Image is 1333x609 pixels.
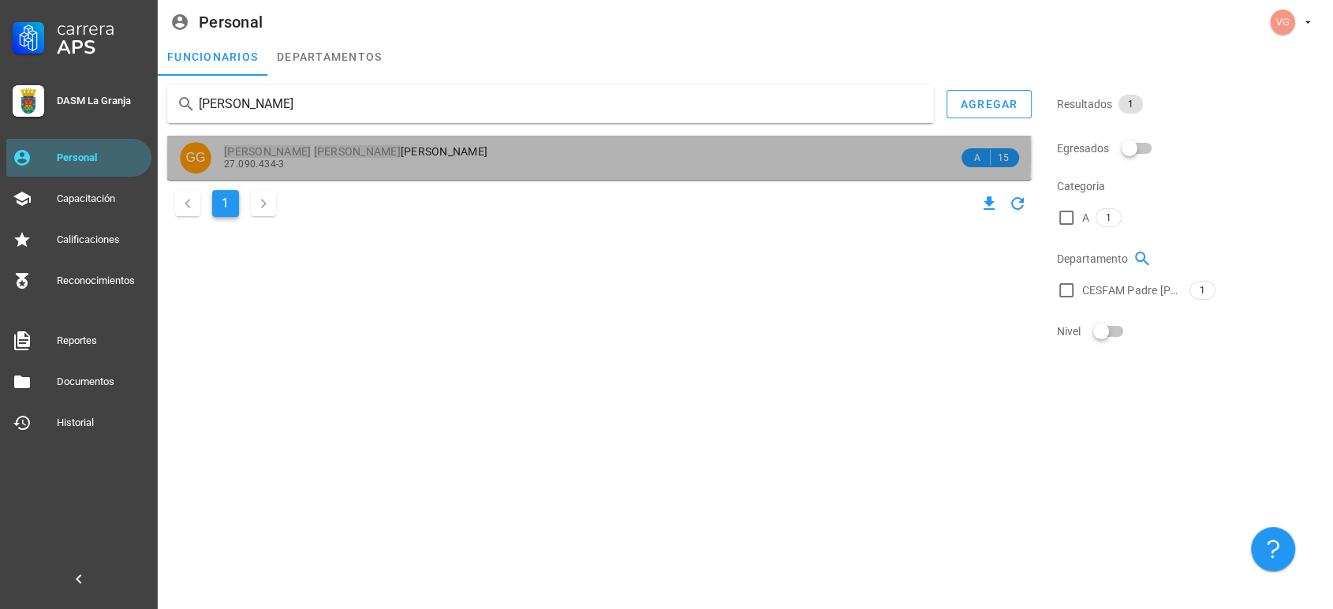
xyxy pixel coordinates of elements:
div: Departamento [1057,240,1324,278]
nav: Navegación de paginación [167,186,284,221]
div: Historial [57,417,145,429]
a: Calificaciones [6,221,151,259]
div: Personal [199,13,263,31]
div: Egresados [1057,129,1324,167]
div: avatar [180,142,211,174]
div: DASM La Granja [57,95,145,107]
div: agregar [960,98,1018,110]
a: Reconocimientos [6,262,151,300]
span: 1 [1106,209,1111,226]
input: Buscar funcionarios… [199,92,902,117]
a: funcionarios [158,38,267,76]
div: Calificaciones [57,234,145,246]
span: GG [186,142,206,174]
div: APS [57,38,145,57]
span: [PERSON_NAME] [224,145,487,158]
div: Resultados [1057,85,1324,123]
div: Personal [57,151,145,164]
span: CESFAM Padre [PERSON_NAME] [1082,282,1183,298]
div: Reportes [57,334,145,347]
div: Capacitación [57,192,145,205]
button: agregar [947,90,1032,118]
div: Carrera [57,19,145,38]
mark: [PERSON_NAME] [224,145,311,158]
span: 1 [1128,95,1133,114]
a: Capacitación [6,180,151,218]
a: Historial [6,404,151,442]
mark: [PERSON_NAME] [314,145,401,158]
div: Categoria [1057,167,1324,205]
span: 15 [997,150,1010,166]
span: 1 [1200,282,1205,299]
div: Nivel [1057,312,1324,350]
button: Página actual, página 1 [212,190,239,217]
a: Reportes [6,322,151,360]
div: Reconocimientos [57,275,145,287]
span: A [1082,210,1089,226]
span: 27.090.434-3 [224,159,285,170]
a: Personal [6,139,151,177]
a: Documentos [6,363,151,401]
a: departamentos [267,38,391,76]
div: avatar [1270,9,1295,35]
div: Documentos [57,375,145,388]
span: A [971,150,984,166]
